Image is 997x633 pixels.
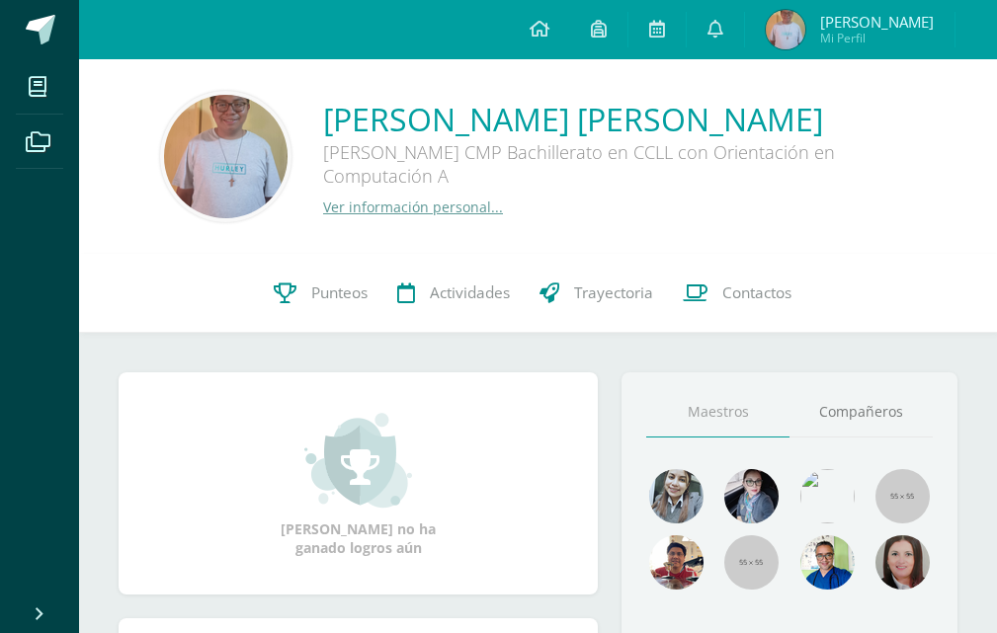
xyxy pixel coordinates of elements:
[875,469,930,523] img: 55x55
[789,387,933,437] a: Compañeros
[311,282,368,303] span: Punteos
[382,254,525,333] a: Actividades
[875,535,930,590] img: 67c3d6f6ad1c930a517675cdc903f95f.png
[766,10,805,49] img: 00d8d40a075953bb302877ba78bfdc0f.png
[323,198,503,216] a: Ver información personal...
[304,411,412,510] img: achievement_small.png
[800,469,855,523] img: c25c8a4a46aeab7e345bf0f34826bacf.png
[525,254,668,333] a: Trayectoria
[649,469,704,523] img: 45bd7986b8947ad7e5894cbc9b781108.png
[574,282,653,303] span: Trayectoria
[649,535,704,590] img: 11152eb22ca3048aebc25a5ecf6973a7.png
[722,282,791,303] span: Contactos
[430,282,510,303] span: Actividades
[724,469,779,523] img: b8baad08a0802a54ee139394226d2cf3.png
[724,535,779,590] img: 55x55
[260,411,457,557] div: [PERSON_NAME] no ha ganado logros aún
[323,98,916,140] a: [PERSON_NAME] [PERSON_NAME]
[820,30,934,46] span: Mi Perfil
[259,254,382,333] a: Punteos
[646,387,789,437] a: Maestros
[164,95,288,218] img: 4b32fb07184f718772b84a6fe3444a29.png
[668,254,806,333] a: Contactos
[800,535,855,590] img: 10741f48bcca31577cbcd80b61dad2f3.png
[323,140,916,198] div: [PERSON_NAME] CMP Bachillerato en CCLL con Orientación en Computación A
[820,12,934,32] span: [PERSON_NAME]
